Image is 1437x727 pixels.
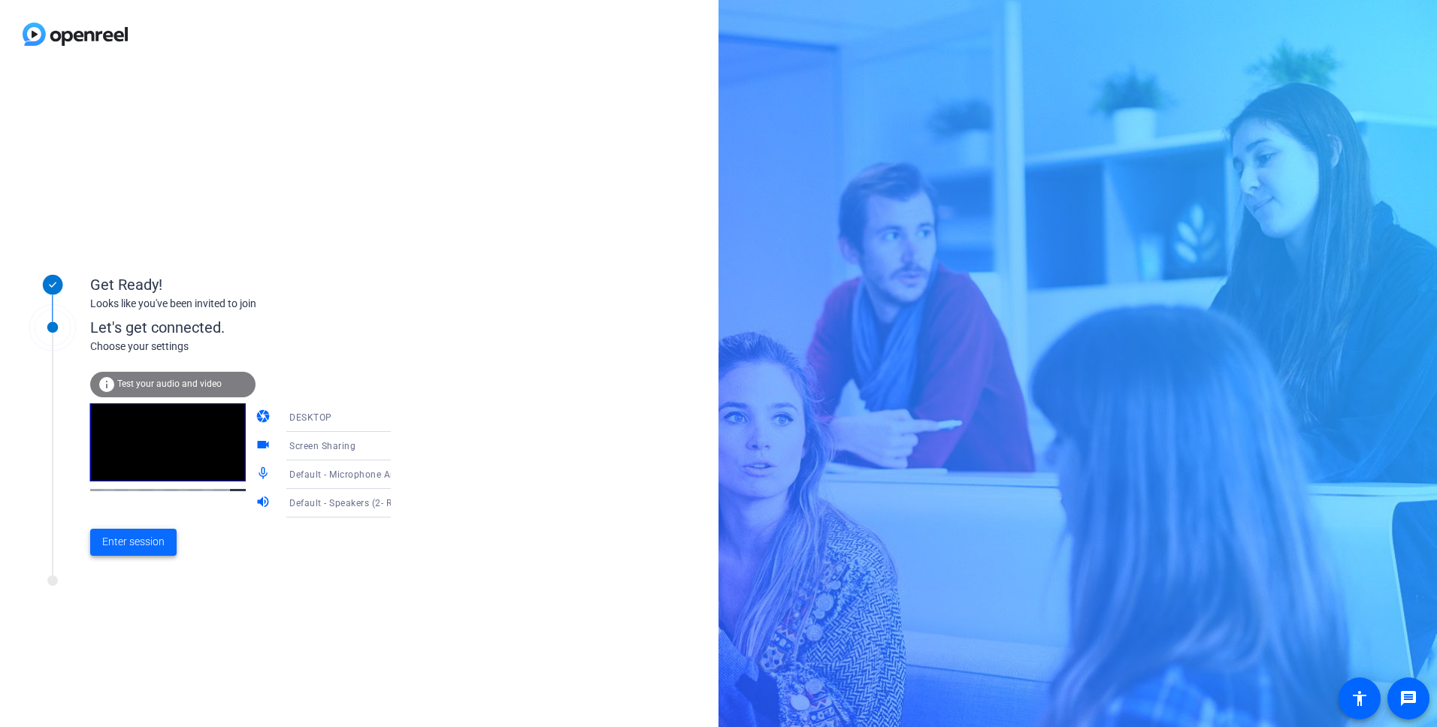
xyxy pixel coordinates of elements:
mat-icon: videocam [256,437,274,455]
button: Enter session [90,529,177,556]
div: Let's get connected. [90,316,422,339]
span: Default - Speakers (2- Realtek(R) Audio) [289,496,462,508]
div: Get Ready! [90,273,391,296]
mat-icon: mic_none [256,466,274,484]
div: Looks like you've been invited to join [90,296,391,312]
div: Choose your settings [90,339,422,354]
mat-icon: message [1399,689,1417,707]
mat-icon: volume_up [256,494,274,512]
span: Test your audio and video [117,379,222,389]
mat-icon: accessibility [1351,689,1369,707]
span: DESKTOP [289,412,332,423]
span: Screen Sharing [289,441,355,451]
mat-icon: camera [256,409,274,427]
mat-icon: info [98,376,116,394]
span: Default - Microphone Array (Intel® Smart Sound Technology (Intel® SST)) [289,468,612,480]
span: Enter session [102,534,165,550]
